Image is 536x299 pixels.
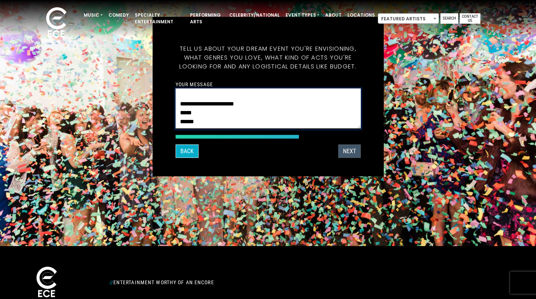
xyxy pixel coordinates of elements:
span: Featured Artists [378,14,439,24]
a: Event Types [283,9,322,21]
a: Comedy [106,9,132,21]
span: Featured Artists [378,13,439,24]
a: Contact Us [460,13,480,24]
a: Specialty Entertainment [132,9,187,28]
div: Entertainment Worthy of an Encore [105,276,350,288]
a: Locations [344,9,378,21]
a: Search [440,13,458,24]
h5: Tell us about your dream event you're envisioning, what genres you love, what kind of acts you're... [176,36,361,80]
button: Next [338,145,361,158]
a: Music [81,9,106,21]
span: // [110,279,113,285]
label: Your message [176,81,213,88]
a: Celebrity/National [226,9,283,21]
a: About [322,9,344,21]
button: Back [176,145,199,158]
img: ece_new_logo_whitev2-1.png [38,5,75,41]
a: Performing Arts [187,9,226,28]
